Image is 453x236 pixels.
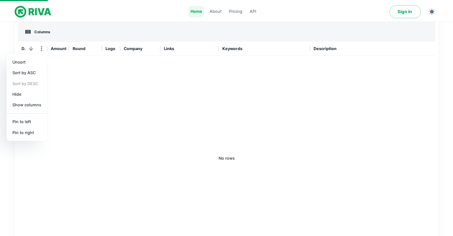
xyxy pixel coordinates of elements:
div: Amount [47,42,69,56]
a: Pricing [227,6,245,18]
div: Round [69,42,102,56]
span: Home [191,8,202,15]
span: Pricing [229,8,242,15]
button: Menu [36,43,47,54]
div: Links [164,42,174,56]
div: Keywords [222,42,242,56]
ul: Menu [7,54,47,141]
li: Pin to right [7,127,47,138]
div: Round [73,42,85,56]
div: Logo [102,42,120,56]
div: Company [124,42,142,56]
li: Unsort [7,57,47,68]
button: Sort [26,43,36,54]
div: Links [160,42,219,56]
a: Home [188,6,204,18]
button: Select columns [24,28,52,36]
li: Show columns [7,100,47,110]
li: Pin to left [7,117,47,127]
span: About [210,8,222,15]
div: Date [18,42,47,56]
a: API [247,6,258,18]
div: Description [314,42,337,56]
img: logo.svg [15,4,51,19]
div: Company [120,42,160,56]
div: Amount [51,42,66,56]
li: Hide [7,89,47,100]
a: About [207,6,224,18]
a: Sign in [389,5,421,18]
div: Logo [105,42,115,56]
span: API [250,8,256,15]
div: Date [22,42,26,56]
li: Sort by ASC [7,68,47,78]
div: Keywords [219,42,310,56]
